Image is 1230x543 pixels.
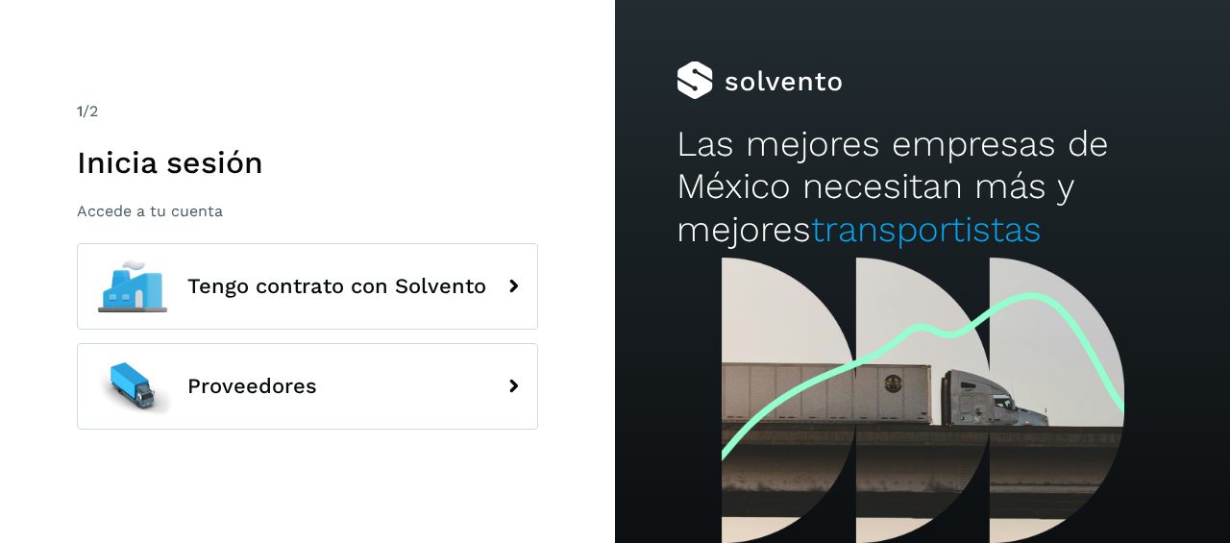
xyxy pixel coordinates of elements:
[77,102,83,120] span: 1
[811,209,1042,250] span: transportistas
[77,202,538,220] p: Accede a tu cuenta
[77,243,538,330] button: Tengo contrato con Solvento
[77,144,538,181] h1: Inicia sesión
[676,123,1168,251] h2: Las mejores empresas de México necesitan más y mejores
[187,275,486,298] span: Tengo contrato con Solvento
[77,100,538,123] div: /2
[77,343,538,430] button: Proveedores
[187,375,317,398] span: Proveedores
